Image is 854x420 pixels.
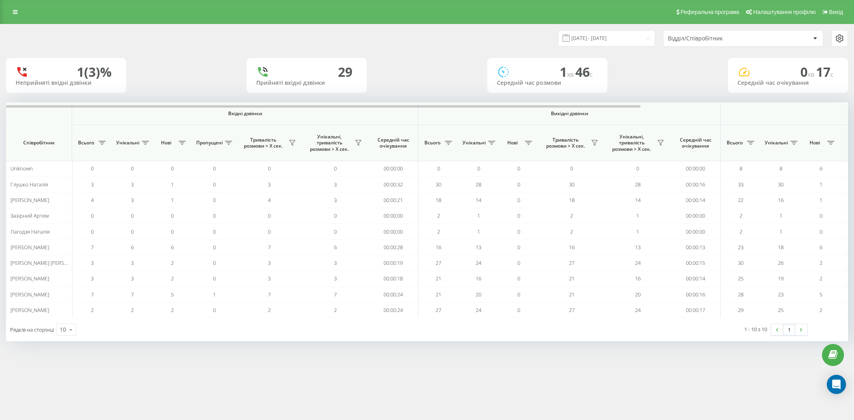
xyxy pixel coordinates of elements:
span: 0 [213,244,216,251]
span: 0 [268,212,271,219]
span: [PERSON_NAME] [10,196,49,204]
span: 1 [780,212,782,219]
span: 0 [820,212,822,219]
span: 3 [91,181,94,188]
span: 0 [91,165,94,172]
span: 3 [131,259,134,266]
span: Унікальні, тривалість розмови > Х сек. [609,134,655,152]
span: 16 [778,196,784,204]
span: 3 [268,181,271,188]
span: [PERSON_NAME] [10,244,49,251]
div: 1 (3)% [77,64,112,80]
span: 0 [820,228,822,235]
td: 00:00:17 [671,302,721,318]
span: Нові [805,140,825,146]
span: [PERSON_NAME] [10,306,49,314]
span: 30 [738,259,743,266]
span: 3 [334,275,337,282]
span: 2 [820,259,822,266]
span: 18 [569,196,575,204]
td: 00:00:00 [671,224,721,239]
span: 3 [334,181,337,188]
span: 0 [131,228,134,235]
span: 6 [820,165,822,172]
span: 1 [171,181,174,188]
span: 0 [636,165,639,172]
span: 17 [816,63,834,80]
span: 7 [91,291,94,298]
span: Всього [422,140,442,146]
span: Унікальні [116,140,139,146]
span: c [830,70,834,79]
span: 3 [268,275,271,282]
span: 21 [569,291,575,298]
span: 0 [213,212,216,219]
span: 0 [517,244,520,251]
span: хв [808,70,816,79]
span: [PERSON_NAME] [10,275,49,282]
td: 00:00:00 [671,208,721,224]
span: 8 [780,165,782,172]
span: 16 [476,275,481,282]
span: 28 [476,181,481,188]
span: 22 [738,196,743,204]
span: 3 [131,275,134,282]
span: Пропущені [196,140,223,146]
span: [PERSON_NAME] [PERSON_NAME] [10,259,89,266]
span: Всього [76,140,96,146]
span: Реферальна програма [681,9,739,15]
td: 00:00:32 [368,176,418,192]
span: 1 [636,212,639,219]
span: Вихід [829,9,843,15]
span: 2 [570,212,573,219]
span: 0 [213,306,216,314]
span: 4 [268,196,271,204]
span: 2 [570,228,573,235]
span: 21 [436,275,441,282]
span: Тривалість розмови > Х сек. [543,137,589,149]
span: 46 [575,63,593,80]
span: 30 [436,181,441,188]
span: 27 [436,259,441,266]
span: 20 [635,291,641,298]
span: 16 [569,244,575,251]
span: 21 [436,291,441,298]
span: 21 [569,275,575,282]
span: 18 [778,244,784,251]
span: Унікальні, тривалість розмови > Х сек. [306,134,352,152]
span: 0 [517,181,520,188]
span: 0 [213,181,216,188]
span: 0 [131,165,134,172]
span: 0 [213,165,216,172]
span: 3 [91,259,94,266]
span: 0 [171,228,174,235]
span: 0 [213,228,216,235]
span: 2 [334,306,337,314]
span: Нові [502,140,522,146]
span: 24 [635,259,641,266]
span: 3 [91,275,94,282]
span: c [590,70,593,79]
span: 30 [569,181,575,188]
span: Середній час очікування [677,137,714,149]
span: Unknown [10,165,33,172]
span: 6 [820,244,822,251]
span: 2 [437,228,440,235]
td: 00:00:18 [368,271,418,286]
span: 3 [131,196,134,204]
span: 0 [517,291,520,298]
span: 0 [268,228,271,235]
span: 30 [778,181,784,188]
span: 1 [171,196,174,204]
span: 1 [636,228,639,235]
span: Вхідні дзвінки [93,110,397,117]
span: 0 [334,212,337,219]
span: 28 [738,291,743,298]
span: Унікальні [462,140,486,146]
td: 00:00:14 [671,271,721,286]
span: 6 [131,244,134,251]
span: 1 [560,63,575,80]
span: 0 [517,165,520,172]
span: 0 [213,196,216,204]
span: 6 [171,244,174,251]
